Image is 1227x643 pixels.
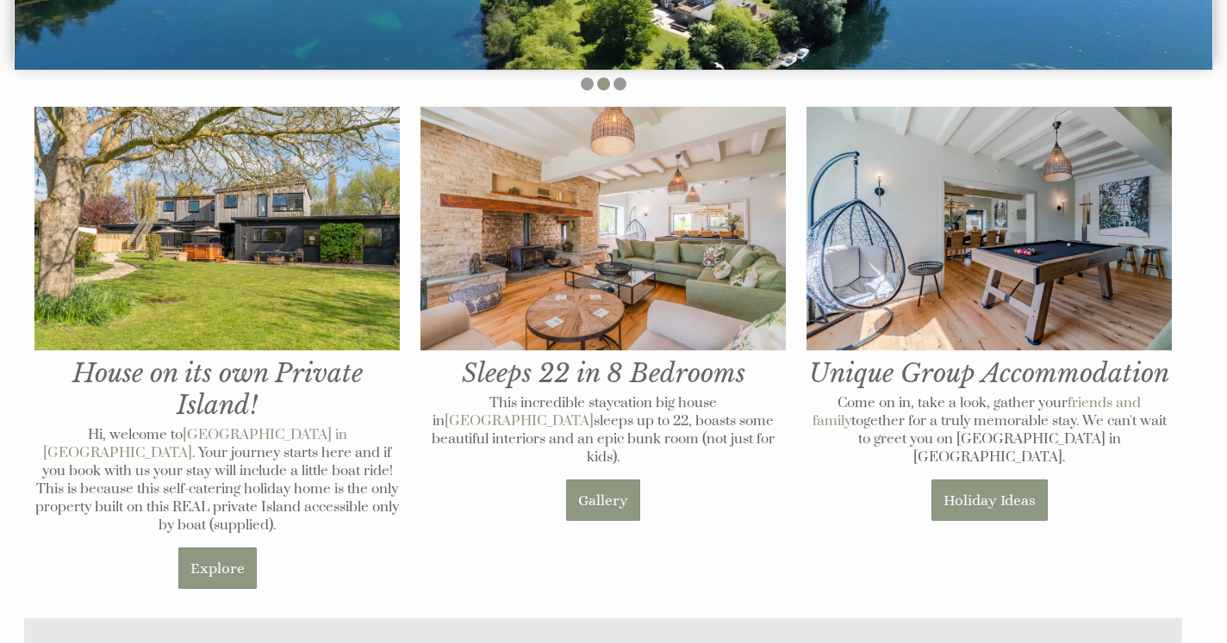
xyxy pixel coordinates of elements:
h1: Sleeps 22 in 8 Bedrooms [420,107,786,389]
h1: Unique Group Accommodation [807,107,1172,389]
a: Holiday Ideas [931,479,1048,521]
img: Living room at The Island in Oxfordshire [420,107,786,350]
a: [GEOGRAPHIC_DATA] [445,412,594,430]
p: This incredible staycation big house in sleeps up to 22, boasts some beautiful interiors and an e... [420,394,786,467]
a: friends and family [813,394,1142,430]
h1: House on its own Private Island! [34,107,400,421]
a: Explore [178,547,257,589]
img: The Island in Oxfordshire [34,107,400,350]
a: [GEOGRAPHIC_DATA] in [GEOGRAPHIC_DATA] [43,426,347,462]
a: Gallery [566,479,640,521]
img: Games room at The Island in Oxfordshire [807,107,1172,350]
p: Hi, welcome to . Your journey starts here and if you book with us your stay will include a little... [34,426,400,535]
p: Come on in, take a look, gather your together for a truly memorable stay. We can't wait to greet ... [807,394,1172,467]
